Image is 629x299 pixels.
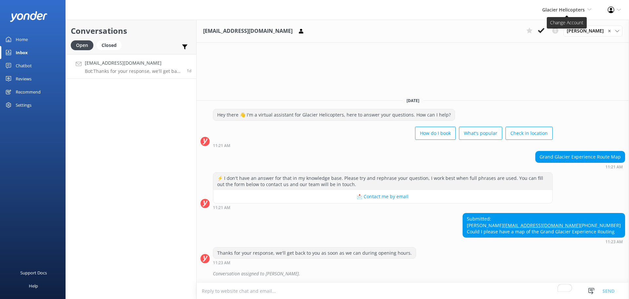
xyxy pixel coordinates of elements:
[66,54,196,79] a: [EMAIL_ADDRESS][DOMAIN_NAME]Bot:Thanks for your response, we'll get back to you as soon as we can...
[213,173,552,190] div: ⚡ I don't have an answer for that in my knowledge base. Please try and rephrase your question, I ...
[97,41,125,49] a: Closed
[605,240,623,244] strong: 11:23 AM
[536,151,625,162] div: Grand Glacier Experience Route Map
[463,239,625,244] div: Oct 06 2025 11:23am (UTC +13:00) Pacific/Auckland
[85,68,182,74] p: Bot: Thanks for your response, we'll get back to you as soon as we can during opening hours.
[403,98,423,103] span: [DATE]
[415,127,456,140] button: How do I book
[213,247,416,259] div: Thanks for your response, we'll get back to you as soon as we can during opening hours.
[608,28,611,34] span: ✕
[213,268,625,279] div: Conversation assigned to [PERSON_NAME].
[213,205,553,210] div: Oct 06 2025 11:21am (UTC +13:00) Pacific/Auckland
[213,190,552,203] button: 📩 Contact me by email
[71,40,93,50] div: Open
[463,213,625,237] div: Submitted: [PERSON_NAME] [PHONE_NUMBER] Could I please have a map of the Grand Glacier Experience...
[16,33,28,46] div: Home
[213,144,230,148] strong: 11:21 AM
[213,143,553,148] div: Oct 06 2025 11:21am (UTC +13:00) Pacific/Auckland
[505,127,553,140] button: Check in location
[97,40,122,50] div: Closed
[29,279,38,292] div: Help
[203,27,293,35] h3: [EMAIL_ADDRESS][DOMAIN_NAME]
[459,127,502,140] button: What's popular
[567,27,608,34] span: [PERSON_NAME]
[504,222,580,228] a: [EMAIL_ADDRESS][DOMAIN_NAME]
[213,206,230,210] strong: 11:21 AM
[542,7,585,13] span: Glacier Helicopters
[187,68,191,74] span: Oct 06 2025 11:23am (UTC +13:00) Pacific/Auckland
[213,260,416,265] div: Oct 06 2025 11:23am (UTC +13:00) Pacific/Auckland
[535,164,625,169] div: Oct 06 2025 11:21am (UTC +13:00) Pacific/Auckland
[16,85,41,98] div: Recommend
[71,25,191,37] h2: Conversations
[16,98,31,112] div: Settings
[16,59,32,72] div: Chatbot
[16,72,31,85] div: Reviews
[200,268,625,279] div: 2025-10-06T01:09:32.664
[71,41,97,49] a: Open
[10,11,48,22] img: yonder-white-logo.png
[563,26,622,36] div: Assign User
[197,283,629,299] textarea: To enrich screen reader interactions, please activate Accessibility in Grammarly extension settings
[85,59,182,67] h4: [EMAIL_ADDRESS][DOMAIN_NAME]
[20,266,47,279] div: Support Docs
[213,109,455,120] div: Hey there 👋 I'm a virtual assistant for Glacier Helicopters, here to answer your questions. How c...
[213,261,230,265] strong: 11:23 AM
[16,46,28,59] div: Inbox
[605,165,623,169] strong: 11:21 AM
